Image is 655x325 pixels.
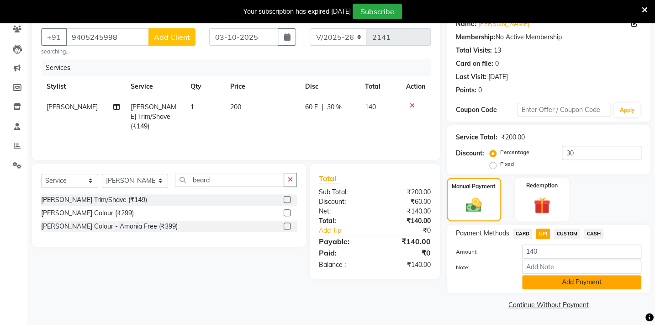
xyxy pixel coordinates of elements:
[148,28,195,46] button: Add Client
[47,103,98,111] span: [PERSON_NAME]
[478,85,482,95] div: 0
[375,207,437,216] div: ₹140.00
[375,197,437,207] div: ₹60.00
[554,229,580,239] span: CUSTOM
[456,149,484,158] div: Discount:
[375,187,437,197] div: ₹200.00
[154,32,190,42] span: Add Client
[501,133,525,142] div: ₹200.00
[312,197,375,207] div: Discount:
[526,181,558,190] label: Redemption
[312,247,375,258] div: Paid:
[353,4,402,19] button: Subscribe
[614,103,640,117] button: Apply
[300,76,359,97] th: Disc
[312,260,375,270] div: Balance :
[385,226,437,235] div: ₹0
[312,187,375,197] div: Sub Total:
[522,260,641,274] input: Add Note
[327,102,342,112] span: 30 %
[41,222,178,231] div: [PERSON_NAME] Colour - Amonia Free (₹399)
[365,103,376,111] span: 140
[456,105,518,115] div: Coupon Code
[66,28,149,46] input: Search by Name/Mobile/Email/Code
[488,72,508,82] div: [DATE]
[449,300,649,310] a: Continue Without Payment
[449,263,515,272] label: Note:
[500,160,514,168] label: Fixed
[375,216,437,226] div: ₹140.00
[375,236,437,247] div: ₹140.00
[494,46,501,55] div: 13
[305,102,318,112] span: 60 F
[41,28,67,46] button: +91
[131,103,176,130] span: [PERSON_NAME] Trim/Shave (₹149)
[41,195,147,205] div: [PERSON_NAME] Trim/Shave (₹149)
[41,208,134,218] div: [PERSON_NAME] Colour (₹299)
[449,248,515,256] label: Amount:
[500,148,529,156] label: Percentage
[456,229,509,238] span: Payment Methods
[230,103,241,111] span: 200
[456,59,493,69] div: Card on file:
[456,72,486,82] div: Last Visit:
[518,103,610,117] input: Enter Offer / Coupon Code
[513,229,533,239] span: CARD
[375,247,437,258] div: ₹0
[42,59,438,76] div: Services
[456,85,476,95] div: Points:
[190,103,194,111] span: 1
[312,216,375,226] div: Total:
[243,7,351,16] div: Your subscription has expired [DATE]
[456,46,492,55] div: Total Visits:
[456,19,476,29] div: Name:
[478,19,529,29] a: [PERSON_NAME]
[456,32,641,42] div: No Active Membership
[312,207,375,216] div: Net:
[522,245,641,259] input: Amount
[319,174,340,183] span: Total
[125,76,185,97] th: Service
[528,195,555,216] img: _gift.svg
[536,229,550,239] span: UPI
[41,76,125,97] th: Stylist
[185,76,225,97] th: Qty
[584,229,603,239] span: CASH
[41,48,195,56] small: searching...
[456,133,497,142] div: Service Total:
[456,32,496,42] div: Membership:
[401,76,431,97] th: Action
[452,182,496,191] label: Manual Payment
[312,236,375,247] div: Payable:
[461,196,486,214] img: _cash.svg
[322,102,323,112] span: |
[175,173,284,187] input: Search or Scan
[375,260,437,270] div: ₹140.00
[495,59,499,69] div: 0
[225,76,300,97] th: Price
[359,76,401,97] th: Total
[522,275,641,289] button: Add Payment
[312,226,385,235] a: Add Tip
